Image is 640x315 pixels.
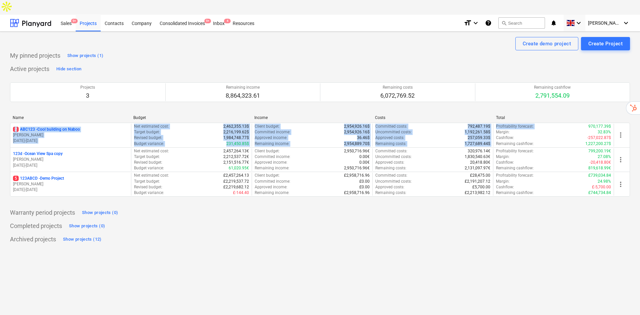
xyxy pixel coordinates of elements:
p: Committed costs : [375,173,407,178]
span: [PERSON_NAME] [588,20,621,26]
a: Sales9+ [57,15,76,31]
p: 970,177.39$ [588,124,611,129]
p: Warranty period projects [10,209,75,217]
p: Client budget : [255,148,280,154]
i: keyboard_arrow_down [622,19,630,27]
p: £2,213,982.12 [465,190,490,196]
i: keyboard_arrow_down [472,19,480,27]
p: 320,976.14€ [468,148,490,154]
div: Consolidated Invoices [156,14,209,31]
p: 27.08% [598,154,611,160]
p: 2,462,355.13$ [223,124,249,129]
p: Profitability forecast : [496,148,534,154]
span: 9+ [204,19,211,23]
button: Show projects (12) [61,234,103,245]
p: [DATE] - [DATE] [13,163,128,168]
p: 0.00€ [359,154,370,160]
p: 1,727,689.44$ [465,141,490,147]
button: Show projects (1) [66,50,105,61]
p: Cashflow : [496,135,514,141]
div: 123d -Ocean View Spa copy[PERSON_NAME][DATE]-[DATE] [13,151,128,168]
p: 819,618.99€ [588,165,611,171]
p: 123d - Ocean View Spa copy [13,151,63,157]
p: 2,216,199.62$ [223,129,249,135]
a: Projects [76,15,101,31]
button: Hide section [55,64,83,74]
p: 2,954,926.16$ [344,129,370,135]
p: £0.00 [359,184,370,190]
p: £5,700.00 [472,184,490,190]
p: Budget variance : [134,141,164,147]
div: Costs [375,115,490,120]
p: 6,072,769.52 [380,92,415,100]
p: -20,418.80€ [590,160,611,165]
div: Show projects (12) [63,236,102,243]
p: Uncommitted costs : [375,129,412,135]
div: Company [128,14,156,31]
p: Remaining income [226,85,260,90]
span: 5 [13,176,19,181]
div: Sales [57,14,76,31]
p: 2,954,889.70$ [344,141,370,147]
i: keyboard_arrow_down [575,19,583,27]
p: ABC123 - Cool building on Naboo [13,127,80,132]
p: 8,864,323.61 [226,92,260,100]
p: Margin : [496,154,510,160]
span: more_vert [617,156,625,164]
div: Create demo project [523,39,571,48]
p: 2,131,097.97€ [465,165,490,171]
p: Committed income : [255,154,290,160]
p: Uncommitted costs : [375,179,412,184]
p: Completed projects [10,222,62,230]
i: Knowledge base [485,19,492,27]
p: Cashflow : [496,160,514,165]
p: 3 [80,92,95,100]
p: Net estimated cost : [134,148,169,154]
p: [PERSON_NAME] [13,181,128,187]
a: Contacts [101,15,128,31]
button: Create demo project [515,37,578,50]
p: Profitability forecast : [496,173,534,178]
a: Company [128,15,156,31]
p: Profitability forecast : [496,124,534,129]
i: format_size [464,19,472,27]
div: 2ABC123 -Cool building on Naboo[PERSON_NAME][DATE]-[DATE] [13,127,128,144]
p: 257,059.33$ [468,135,490,141]
i: notifications [550,19,557,27]
a: Consolidated Invoices9+ [156,15,209,31]
div: Chat Widget [607,283,640,315]
div: Show projects (0) [69,222,105,230]
div: Budget [133,115,249,120]
div: Create Project [588,39,623,48]
p: Remaining costs : [375,141,406,147]
p: [DATE] - [DATE] [13,187,128,193]
p: £744,734.84 [588,190,611,196]
p: £2,958,716.96 [344,190,370,196]
p: Target budget : [134,129,160,135]
button: Search [498,17,545,29]
p: £2,958,716.96 [344,173,370,178]
span: more_vert [617,131,625,139]
div: Resources [229,14,258,31]
p: Uncommitted costs : [375,154,412,160]
p: Remaining cashflow : [496,141,534,147]
p: Remaining income : [255,141,289,147]
span: search [501,20,507,26]
div: Inbox [209,14,229,31]
p: £-144.40 [233,190,249,196]
p: Archived projects [10,235,56,243]
p: Client budget : [255,124,280,129]
span: more_vert [617,180,625,188]
span: 2 [13,127,19,132]
p: Committed income : [255,129,290,135]
p: Committed costs : [375,124,407,129]
p: -257,022.87$ [587,135,611,141]
p: Remaining income : [255,165,289,171]
p: Remaining costs [380,85,415,90]
p: Approved costs : [375,160,404,165]
p: Net estimated cost : [134,173,169,178]
button: Show projects (0) [80,207,120,218]
p: Margin : [496,129,510,135]
p: Revised budget : [134,184,162,190]
div: Show projects (0) [82,209,118,217]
